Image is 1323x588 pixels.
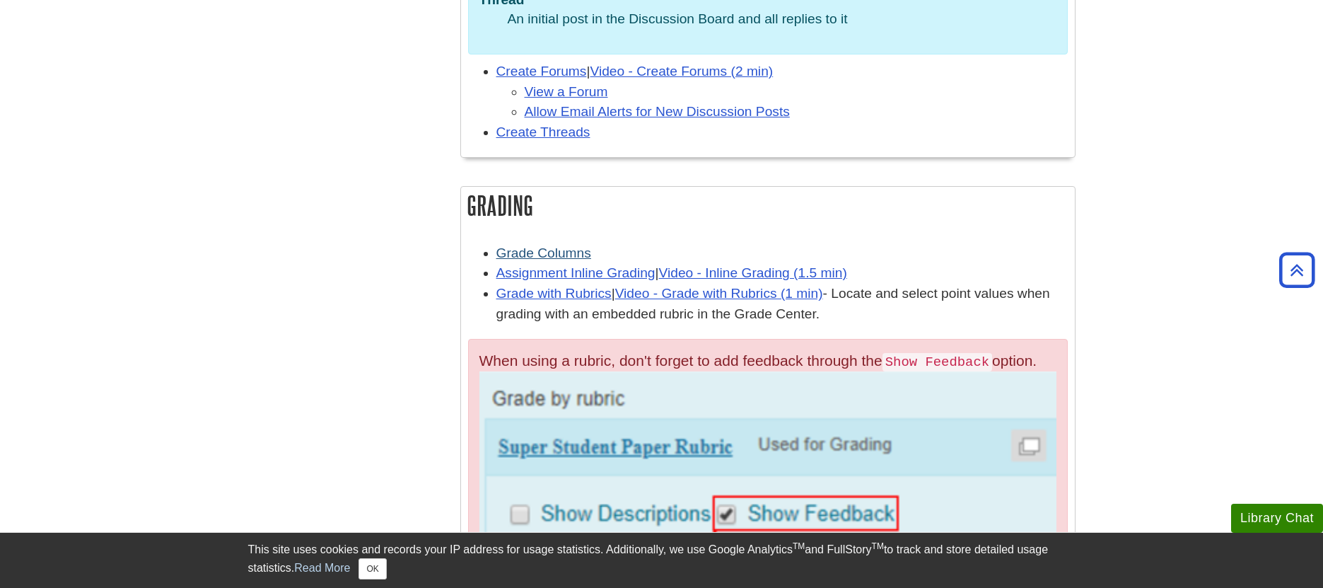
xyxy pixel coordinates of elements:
[496,125,590,139] a: Create Threads
[882,353,992,371] code: Show Feedback
[496,286,612,301] a: Grade with Rubrics
[659,265,847,280] a: Video - Inline Grading (1.5 min)
[1274,260,1319,279] a: Back to Top
[496,62,1068,122] li: |
[496,246,591,260] a: Grade Columns
[872,541,884,551] sup: TM
[461,187,1075,224] h2: Grading
[1231,504,1323,533] button: Library Chat
[359,558,386,580] button: Close
[590,64,773,79] a: Video - Create Forums (2 min)
[496,265,655,280] a: Assignment Inline Grading
[496,64,587,79] a: Create Forums
[479,350,1056,371] p: When using a rubric, don't forget to add feedback through the option.
[508,9,1056,28] dd: An initial post in the Discussion Board and all replies to it
[615,286,823,301] a: Video - Grade with Rubrics (1 min)
[525,84,608,99] a: View a Forum
[294,562,350,574] a: Read More
[496,263,1068,284] li: |
[248,541,1076,580] div: This site uses cookies and records your IP address for usage statistics. Additionally, we use Goo...
[496,284,1068,325] li: | - Locate and select point values when grading with an embedded rubric in the Grade Center.
[793,541,805,551] sup: TM
[525,104,790,119] a: Allow Email Alerts for New Discussion Posts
